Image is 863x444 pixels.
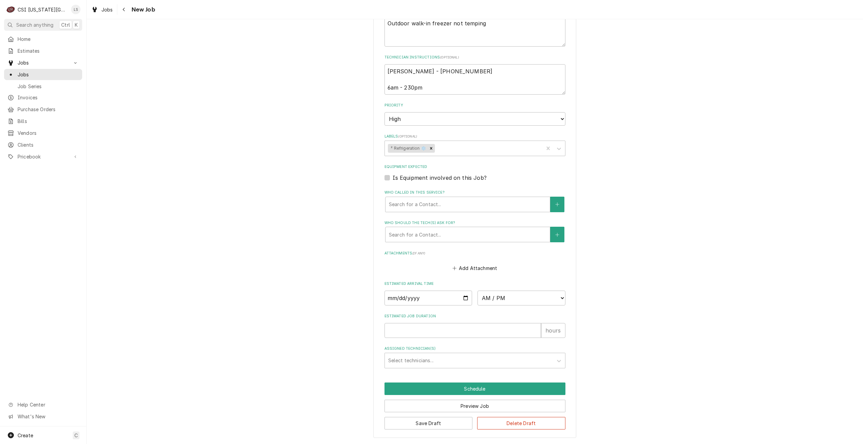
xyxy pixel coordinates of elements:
[384,220,565,226] label: Who should the tech(s) ask for?
[16,21,53,28] span: Search anything
[101,6,113,13] span: Jobs
[4,92,82,103] a: Invoices
[384,134,565,156] div: Labels
[18,413,78,420] span: What's New
[18,35,79,43] span: Home
[384,103,565,125] div: Priority
[384,383,565,395] button: Schedule
[71,5,80,14] div: Lindy Springer's Avatar
[4,411,82,422] a: Go to What's New
[18,59,69,66] span: Jobs
[477,417,565,429] button: Delete Draft
[18,83,79,90] span: Job Series
[18,6,67,13] div: CSI [US_STATE][GEOGRAPHIC_DATA]
[398,134,417,138] span: ( optional )
[18,47,79,54] span: Estimates
[4,151,82,162] a: Go to Pricebook
[119,4,130,15] button: Navigate back
[18,401,78,408] span: Help Center
[18,94,79,101] span: Invoices
[4,19,82,31] button: Search anythingCtrlK
[384,64,565,95] textarea: [PERSON_NAME] - [PHONE_NUMBER] 6am - 230pm
[384,7,565,47] div: Reason For Call
[388,144,427,153] div: ² Refrigeration ❄️
[4,81,82,92] a: Job Series
[550,197,564,212] button: Create New Contact
[384,164,565,170] label: Equipment Expected
[18,433,33,438] span: Create
[6,5,16,14] div: CSI Kansas City's Avatar
[6,5,16,14] div: C
[393,174,487,182] label: Is Equipment involved on this Job?
[384,400,565,412] button: Preview Job
[384,220,565,242] div: Who should the tech(s) ask for?
[477,291,565,305] select: Time Select
[384,314,565,319] label: Estimated Job Duration
[384,346,565,351] label: Assigned Technician(s)
[18,141,79,148] span: Clients
[384,383,565,395] div: Button Group Row
[384,190,565,212] div: Who called in this service?
[4,69,82,80] a: Jobs
[550,227,564,242] button: Create New Contact
[61,21,70,28] span: Ctrl
[384,383,565,429] div: Button Group
[384,314,565,338] div: Estimated Job Duration
[4,139,82,150] a: Clients
[440,55,459,59] span: ( optional )
[384,55,565,94] div: Technician Instructions
[384,251,565,273] div: Attachments
[384,134,565,139] label: Labels
[130,5,155,14] span: New Job
[89,4,116,15] a: Jobs
[555,232,559,237] svg: Create New Contact
[4,104,82,115] a: Purchase Orders
[75,21,78,28] span: K
[384,164,565,181] div: Equipment Expected
[4,399,82,410] a: Go to Help Center
[384,417,473,429] button: Save Draft
[384,346,565,368] div: Assigned Technician(s)
[427,144,435,153] div: Remove ² Refrigeration ❄️
[384,103,565,108] label: Priority
[18,106,79,113] span: Purchase Orders
[18,129,79,137] span: Vendors
[384,412,565,429] div: Button Group Row
[384,291,472,305] input: Date
[384,281,565,287] label: Estimated Arrival Time
[71,5,80,14] div: LS
[555,202,559,207] svg: Create New Contact
[74,432,78,439] span: C
[384,251,565,256] label: Attachments
[4,127,82,139] a: Vendors
[18,71,79,78] span: Jobs
[18,118,79,125] span: Bills
[4,57,82,68] a: Go to Jobs
[18,153,69,160] span: Pricebook
[4,33,82,45] a: Home
[384,281,565,305] div: Estimated Arrival Time
[4,45,82,56] a: Estimates
[4,116,82,127] a: Bills
[451,264,498,273] button: Add Attachment
[384,55,565,60] label: Technician Instructions
[384,16,565,47] textarea: Outdoor walk-in freezer not temping
[384,190,565,195] label: Who called in this service?
[541,323,565,338] div: hours
[384,395,565,412] div: Button Group Row
[412,251,425,255] span: ( if any )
